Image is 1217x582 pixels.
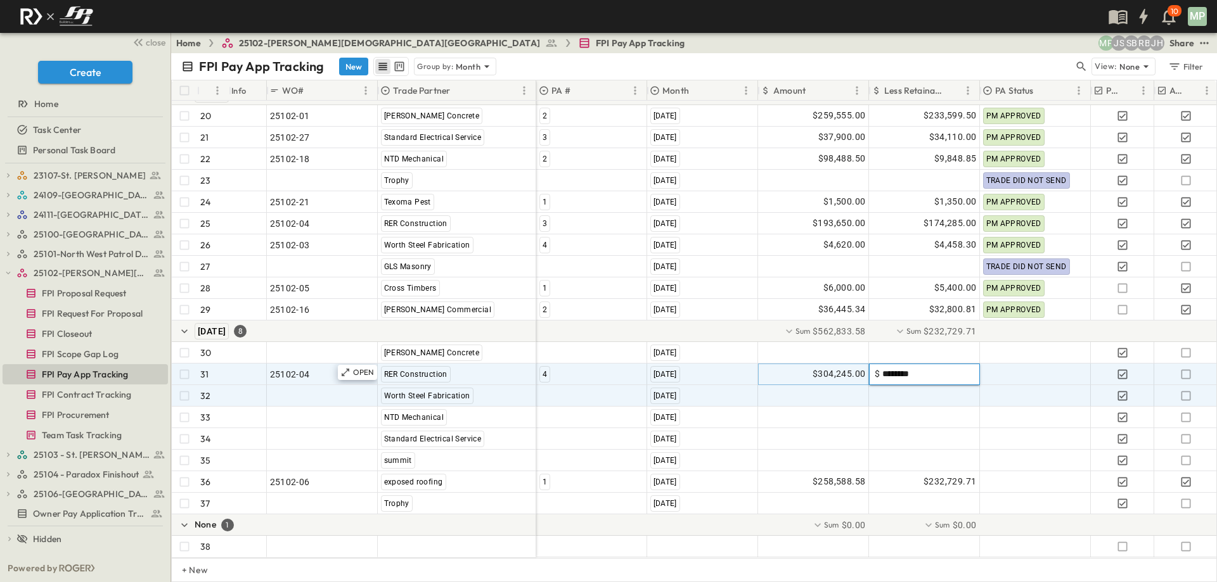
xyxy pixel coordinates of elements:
p: OPEN [353,367,375,377]
span: 25104 - Paradox Finishout [34,468,139,481]
span: [DATE] [654,305,677,314]
span: 25102-[PERSON_NAME][DEMOGRAPHIC_DATA][GEOGRAPHIC_DATA] [239,37,540,49]
span: 4 [543,241,547,250]
span: Texoma Pest [384,198,431,206]
a: 25102-Christ The Redeemer Anglican Church [16,264,165,282]
span: $ [875,367,880,380]
span: Standard Electrical Service [384,133,482,142]
a: Task Center [3,121,165,139]
span: 25103 - St. [PERSON_NAME] Phase 2 [34,448,150,461]
span: Worth Steel Fabrication [384,391,470,400]
a: 24109-St. Teresa of Calcutta Parish Hall [16,186,165,204]
span: 25101-North West Patrol Division [34,248,150,260]
div: Share [1169,37,1194,49]
span: $1,500.00 [823,194,866,209]
span: PM APPROVED [986,219,1041,228]
div: 25101-North West Patrol Divisiontest [3,244,168,264]
span: $5,400.00 [934,281,977,295]
span: RER Construction [384,219,448,228]
span: $233,599.50 [924,108,976,123]
p: Trade Partner [393,84,450,97]
p: 28 [200,282,210,294]
span: $304,245.00 [813,367,865,381]
span: $259,555.00 [813,108,865,123]
span: $9,848.85 [934,151,977,166]
span: Trophy [384,176,409,185]
a: FPI Pay App Tracking [578,37,685,49]
span: $4,620.00 [823,237,866,252]
span: 25102-Christ The Redeemer Anglican Church [34,267,150,279]
button: Sort [692,84,705,98]
span: NTD Mechanical [384,413,444,422]
p: 26 [200,239,210,251]
span: 1 [543,198,547,206]
button: Filter [1163,58,1207,75]
div: 25103 - St. [PERSON_NAME] Phase 2test [3,445,168,465]
a: Home [176,37,201,49]
span: 2 [543,155,547,163]
button: Sort [307,84,321,98]
div: 24109-St. Teresa of Calcutta Parish Halltest [3,185,168,205]
span: [DATE] [654,456,677,465]
span: summit [384,456,412,465]
button: close [127,33,168,51]
p: 10 [1171,6,1178,16]
span: [DATE] [654,434,677,443]
p: 38 [200,540,210,553]
span: $37,900.00 [818,130,866,144]
div: 1 [221,519,234,531]
div: 25100-Vanguard Prep Schooltest [3,224,168,244]
span: [DATE] [654,499,677,508]
div: FPI Contract Trackingtest [3,384,168,405]
div: MP [1188,7,1207,26]
div: Sterling Barnett (sterling@fpibuilders.com) [1124,35,1139,51]
span: close [146,36,165,49]
div: 8 [234,325,247,338]
span: GLS Masonry [384,262,432,271]
span: [DATE] [198,326,226,336]
span: 25100-Vanguard Prep School [34,228,150,241]
button: Menu [517,83,532,98]
span: [DATE] [654,198,677,206]
span: [PERSON_NAME] Concrete [384,348,480,357]
span: 25102-18 [270,153,310,165]
div: table view [373,57,409,76]
span: $174,285.00 [924,216,976,231]
span: 23107-St. [PERSON_NAME] [34,169,146,182]
div: Info [229,80,267,101]
p: Month [456,60,480,73]
span: FPI Procurement [42,408,110,421]
p: None [1119,60,1140,73]
p: 32 [200,389,210,402]
button: Menu [628,83,643,98]
a: Home [3,95,165,113]
span: $1,350.00 [934,194,977,209]
button: Sort [946,84,960,98]
button: kanban view [391,59,407,74]
p: + New [182,564,190,576]
a: FPI Scope Gap Log [3,345,165,363]
nav: breadcrumbs [176,37,692,49]
button: test [1197,35,1212,51]
button: Menu [358,83,373,98]
span: [DATE] [654,262,677,271]
a: Personal Task Board [3,141,165,159]
button: Create [38,61,132,84]
span: 25102-06 [270,476,310,488]
span: [DATE] [654,176,677,185]
a: 25103 - St. [PERSON_NAME] Phase 2 [16,446,165,464]
span: 25106-St. Andrews Parking Lot [34,488,150,500]
span: Task Center [33,123,81,136]
p: PE Expecting [1106,84,1123,97]
span: PM APPROVED [986,133,1041,142]
span: RER Construction [384,370,448,379]
a: 25104 - Paradox Finishout [16,465,165,483]
span: 3 [543,133,547,142]
span: FPI Pay App Tracking [42,368,128,381]
p: Group by: [417,60,453,73]
p: AA Processed [1169,84,1187,97]
p: None [195,518,216,531]
p: View: [1095,60,1117,73]
a: 25101-North West Patrol Division [16,245,165,263]
button: Sort [808,84,822,98]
